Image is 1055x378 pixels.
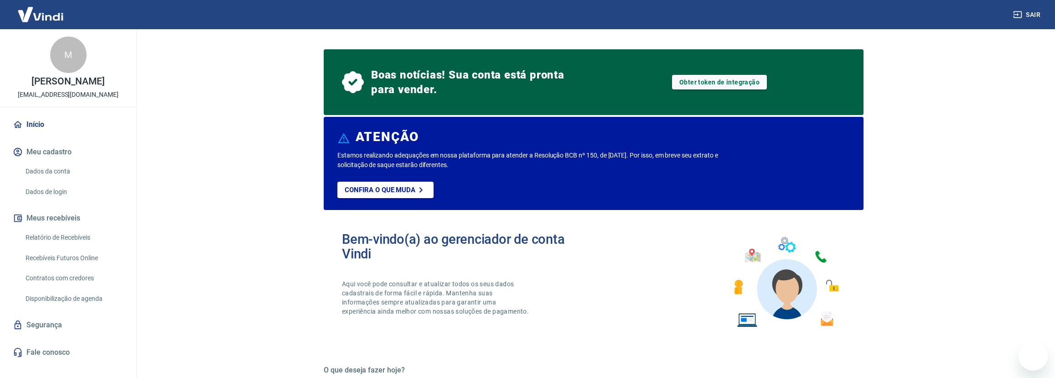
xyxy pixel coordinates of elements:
img: Vindi [11,0,70,28]
iframe: Botão para abrir a janela de mensagens, conversa em andamento [1019,341,1048,371]
a: Contratos com credores [22,269,125,288]
a: Segurança [11,315,125,335]
button: Sair [1011,6,1044,23]
a: Dados da conta [22,162,125,181]
p: Aqui você pode consultar e atualizar todos os seus dados cadastrais de forma fácil e rápida. Mant... [342,279,531,316]
a: Início [11,115,125,135]
a: Obter token de integração [672,75,767,89]
img: Imagem de um avatar masculino com diversos icones exemplificando as funcionalidades do gerenciado... [726,232,845,333]
a: Relatório de Recebíveis [22,228,125,247]
p: Confira o que muda [345,186,415,194]
a: Dados de login [22,183,125,201]
a: Disponibilização de agenda [22,289,125,308]
p: [EMAIL_ADDRESS][DOMAIN_NAME] [18,90,119,100]
button: Meu cadastro [11,142,125,162]
p: Estamos realizando adequações em nossa plataforma para atender a Resolução BCB nº 150, de [DATE].... [337,151,747,170]
button: Meus recebíveis [11,208,125,228]
a: Confira o que muda [337,182,434,198]
h2: Bem-vindo(a) ao gerenciador de conta Vindi [342,232,594,261]
a: Recebíveis Futuros Online [22,249,125,268]
span: Boas notícias! Sua conta está pronta para vender. [371,68,568,97]
a: Fale conosco [11,342,125,362]
p: [PERSON_NAME] [31,77,104,86]
h6: ATENÇÃO [356,132,419,142]
div: M [50,37,87,73]
h5: O que deseja fazer hoje? [324,366,864,375]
